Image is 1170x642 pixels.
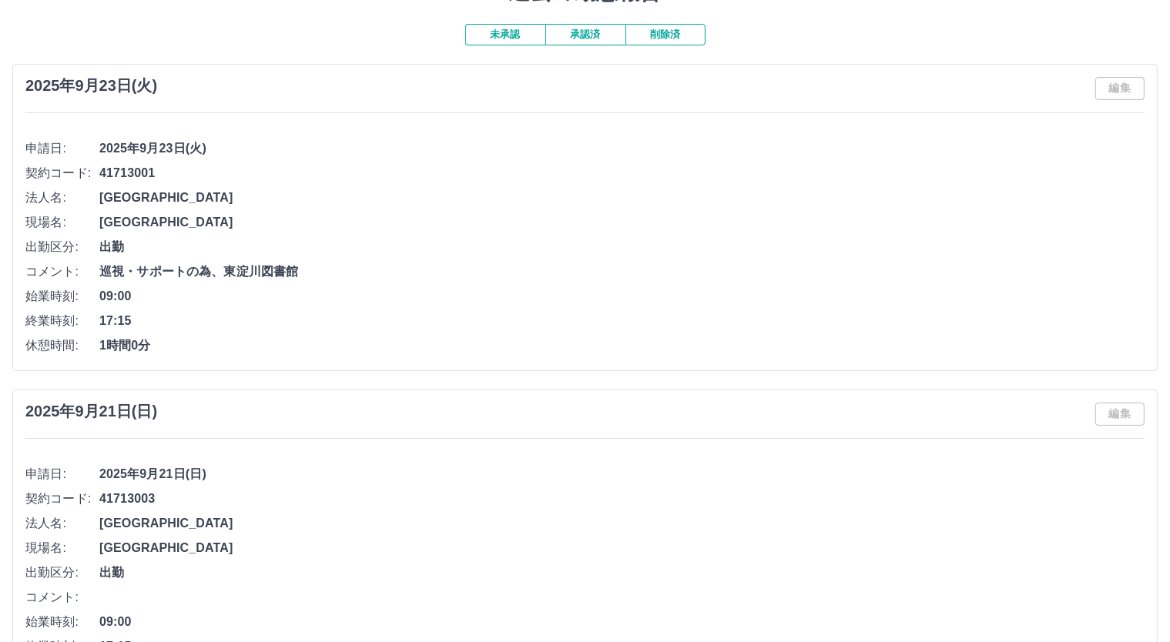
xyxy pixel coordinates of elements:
span: 出勤 [99,238,1145,256]
span: 09:00 [99,287,1145,306]
span: 41713001 [99,164,1145,182]
h3: 2025年9月21日(日) [25,403,157,420]
span: 出勤 [99,563,1145,582]
span: 契約コード: [25,164,99,182]
span: 始業時刻: [25,613,99,631]
span: 2025年9月21日(日) [99,465,1145,483]
span: 41713003 [99,490,1145,508]
button: 未承認 [465,24,545,45]
span: 出勤区分: [25,563,99,582]
span: 契約コード: [25,490,99,508]
span: 1時間0分 [99,336,1145,355]
span: 始業時刻: [25,287,99,306]
span: 終業時刻: [25,312,99,330]
span: [GEOGRAPHIC_DATA] [99,514,1145,533]
span: コメント: [25,262,99,281]
span: 17:15 [99,312,1145,330]
span: 法人名: [25,514,99,533]
span: 法人名: [25,189,99,207]
span: 申請日: [25,465,99,483]
span: [GEOGRAPHIC_DATA] [99,189,1145,207]
span: [GEOGRAPHIC_DATA] [99,213,1145,232]
span: 2025年9月23日(火) [99,139,1145,158]
span: 出勤区分: [25,238,99,256]
span: コメント: [25,588,99,607]
span: 現場名: [25,539,99,557]
button: 承認済 [545,24,625,45]
h3: 2025年9月23日(火) [25,77,157,95]
span: 09:00 [99,613,1145,631]
span: 休憩時間: [25,336,99,355]
span: 申請日: [25,139,99,158]
button: 削除済 [625,24,706,45]
span: 巡視・サポートの為、東淀川図書館 [99,262,1145,281]
span: 現場名: [25,213,99,232]
span: [GEOGRAPHIC_DATA] [99,539,1145,557]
